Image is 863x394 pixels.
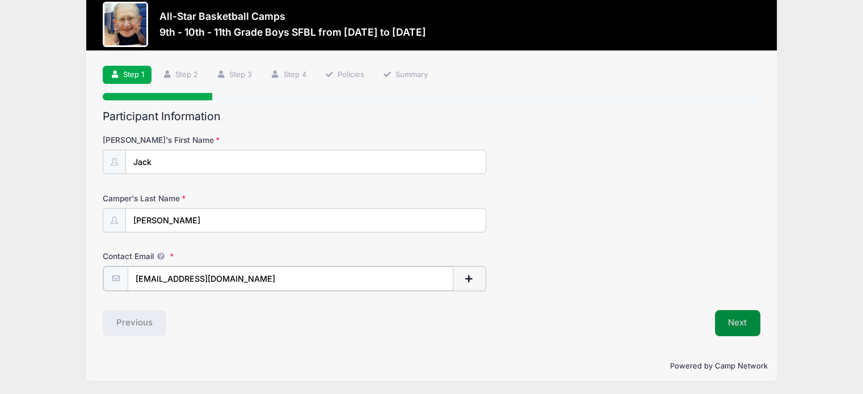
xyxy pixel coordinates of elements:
a: Step 1 [103,66,151,84]
a: Step 3 [209,66,260,84]
h3: All-Star Basketball Camps [159,10,426,22]
a: Policies [317,66,372,84]
label: Contact Email [103,251,322,262]
label: [PERSON_NAME]'s First Name [103,134,322,146]
button: Next [715,310,761,336]
h2: Participant Information [103,110,760,123]
a: Step 4 [263,66,314,84]
label: Camper's Last Name [103,193,322,204]
input: Camper's Last Name [125,208,486,232]
input: Camper's First Name [125,150,486,174]
a: Step 2 [155,66,205,84]
input: email@email.com [128,266,453,291]
p: Powered by Camp Network [95,361,768,372]
a: Summary [375,66,435,84]
h3: 9th - 10th - 11th Grade Boys SFBL from [DATE] to [DATE] [159,26,426,38]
